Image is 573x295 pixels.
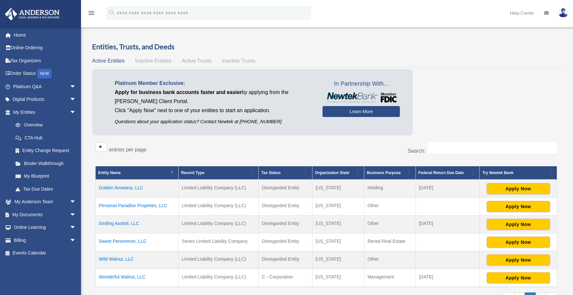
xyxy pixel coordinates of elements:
[487,237,550,248] button: Apply Now
[322,106,400,117] a: Learn More
[109,147,146,152] label: entries per page
[70,93,83,106] span: arrow_drop_down
[261,171,281,175] span: Tax Status
[96,251,179,269] td: Wild Walnut, LLC
[178,215,258,233] td: Limited Liability Company (LLC)
[115,118,313,126] p: Questions about your application status? Contact Newtek at [PHONE_NUMBER]
[259,251,312,269] td: Disregarded Entity
[367,171,401,175] span: Business Purpose
[88,11,95,17] a: menu
[364,197,415,215] td: Other
[558,8,568,18] img: User Pic
[5,41,86,54] a: Online Ordering
[364,166,415,180] th: Business Purpose: Activate to sort
[9,183,83,195] a: Tax Due Dates
[418,171,464,175] span: Federal Return Due Date
[487,201,550,212] button: Apply Now
[415,166,480,180] th: Federal Return Due Date: Activate to sort
[135,58,171,64] span: Inactive Entities
[115,79,313,88] p: Platinum Member Exclusive:
[178,166,258,180] th: Record Type: Activate to sort
[5,106,83,119] a: My Entitiesarrow_drop_down
[5,208,86,221] a: My Documentsarrow_drop_down
[312,197,364,215] td: [US_STATE]
[259,166,312,180] th: Tax Status: Activate to sort
[37,69,52,78] div: NEW
[9,170,83,183] a: My Blueprint
[480,166,557,180] th: Try Newtek Bank : Activate to sort
[178,197,258,215] td: Limited Liability Company (LLC)
[178,251,258,269] td: Limited Liability Company (LLC)
[3,8,62,20] img: Anderson Advisors Platinum Portal
[96,166,179,180] th: Entity Name: Activate to invert sorting
[182,58,212,64] span: Active Trusts
[96,215,179,233] td: Smiling Axolotl, LLC
[364,180,415,198] td: Holding
[70,208,83,221] span: arrow_drop_down
[108,9,115,16] i: search
[88,9,95,17] i: menu
[70,106,83,119] span: arrow_drop_down
[487,254,550,265] button: Apply Now
[5,54,86,67] a: Tax Organizers
[415,180,480,198] td: [DATE]
[5,195,86,208] a: My Anderson Teamarrow_drop_down
[5,80,86,93] a: Platinum Q&Aarrow_drop_down
[92,58,124,64] span: Active Entities
[70,195,83,209] span: arrow_drop_down
[315,171,349,175] span: Organization State
[181,171,205,175] span: Record Type
[5,234,86,247] a: Billingarrow_drop_down
[96,180,179,198] td: Golden Arowana, LLC
[259,180,312,198] td: Disregarded Entity
[487,272,550,283] button: Apply Now
[9,157,83,170] a: Binder Walkthrough
[415,269,480,287] td: [DATE]
[487,219,550,230] button: Apply Now
[312,180,364,198] td: [US_STATE]
[9,119,79,132] a: Overview
[5,247,86,260] a: Events Calendar
[5,29,86,41] a: Home
[96,233,179,251] td: Sweet Persimmon, LLC
[408,148,426,154] label: Search:
[312,233,364,251] td: [US_STATE]
[70,234,83,247] span: arrow_drop_down
[487,183,550,194] button: Apply Now
[96,197,179,215] td: Personal Paradise Propeties, LLC
[415,215,480,233] td: [DATE]
[364,269,415,287] td: Management
[222,58,255,64] span: Inactive Trusts
[115,88,313,106] p: by applying from the [PERSON_NAME] Client Portal.
[259,233,312,251] td: Disregarded Entity
[115,89,242,95] span: Apply for business bank accounts faster and easier
[178,233,258,251] td: Series Limited Liability Company
[115,106,313,115] p: Click "Apply Now" next to one of your entities to start an application.
[5,221,86,234] a: Online Learningarrow_drop_down
[70,221,83,234] span: arrow_drop_down
[364,251,415,269] td: Other
[259,269,312,287] td: C - Corporation
[9,131,83,144] a: CTA Hub
[364,233,415,251] td: Rental Real Estate
[312,166,364,180] th: Organization State: Activate to sort
[92,42,560,52] h3: Entities, Trusts, and Deeds
[70,80,83,93] span: arrow_drop_down
[482,169,547,177] div: Try Newtek Bank
[5,93,86,106] a: Digital Productsarrow_drop_down
[5,67,86,80] a: Order StatusNEW
[322,79,400,89] span: In Partnership With...
[312,251,364,269] td: [US_STATE]
[326,92,397,103] img: NewtekBankLogoSM.png
[259,215,312,233] td: Disregarded Entity
[98,171,121,175] span: Entity Name
[9,144,83,157] a: Entity Change Request
[96,269,179,287] td: Wonderful Walnut, LLC
[312,269,364,287] td: [US_STATE]
[178,269,258,287] td: Limited Liability Company (LLC)
[259,197,312,215] td: Disregarded Entity
[178,180,258,198] td: Limited Liability Company (LLC)
[364,215,415,233] td: Other
[312,215,364,233] td: [US_STATE]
